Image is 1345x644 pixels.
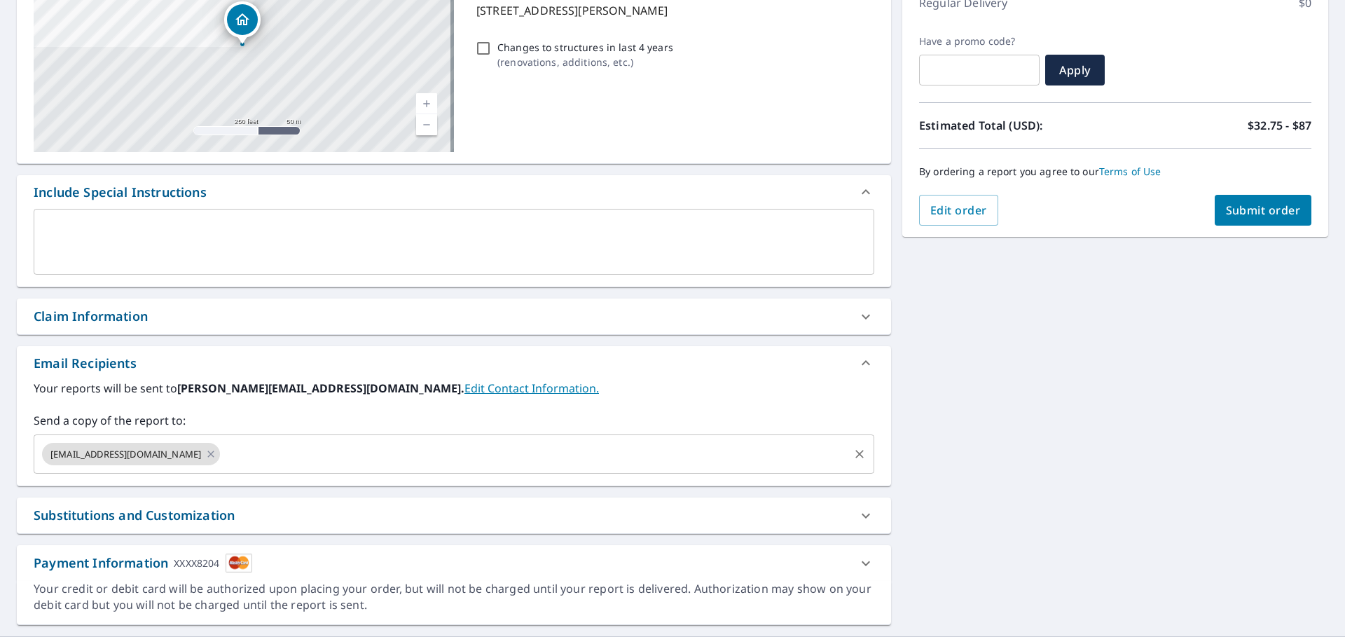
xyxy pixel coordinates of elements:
p: By ordering a report you agree to our [919,165,1311,178]
div: Substitutions and Customization [17,498,891,533]
p: Estimated Total (USD): [919,117,1115,134]
div: Email Recipients [34,354,137,373]
div: Email Recipients [17,346,891,380]
span: [EMAIL_ADDRESS][DOMAIN_NAME] [42,448,209,461]
p: Changes to structures in last 4 years [497,40,673,55]
div: Payment Information [34,554,252,573]
button: Submit order [1215,195,1312,226]
span: Apply [1056,62,1094,78]
a: EditContactInfo [464,381,599,396]
button: Clear [850,444,869,464]
label: Have a promo code? [919,35,1040,48]
div: Claim Information [17,299,891,334]
div: Dropped pin, building 1, Residential property, 448 9th Ave S South Saint Paul, MN 55075 [224,1,261,45]
div: Claim Information [34,307,148,326]
label: Send a copy of the report to: [34,412,874,429]
button: Apply [1045,55,1105,85]
a: Current Level 17, Zoom Out [416,114,437,135]
span: Submit order [1226,203,1301,218]
div: Substitutions and Customization [34,506,235,525]
div: XXXX8204 [174,554,219,573]
a: Current Level 17, Zoom In [416,93,437,114]
b: [PERSON_NAME][EMAIL_ADDRESS][DOMAIN_NAME]. [177,381,464,396]
div: Include Special Instructions [17,175,891,209]
div: Payment InformationXXXX8204cardImage [17,545,891,581]
div: [EMAIL_ADDRESS][DOMAIN_NAME] [42,443,220,465]
a: Terms of Use [1099,165,1161,178]
p: $32.75 - $87 [1248,117,1311,134]
span: Edit order [930,203,987,218]
label: Your reports will be sent to [34,380,874,397]
p: [STREET_ADDRESS][PERSON_NAME] [476,2,869,19]
img: cardImage [226,554,252,573]
button: Edit order [919,195,998,226]
div: Your credit or debit card will be authorized upon placing your order, but will not be charged unt... [34,581,874,613]
p: ( renovations, additions, etc. ) [497,55,673,69]
div: Include Special Instructions [34,183,207,202]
